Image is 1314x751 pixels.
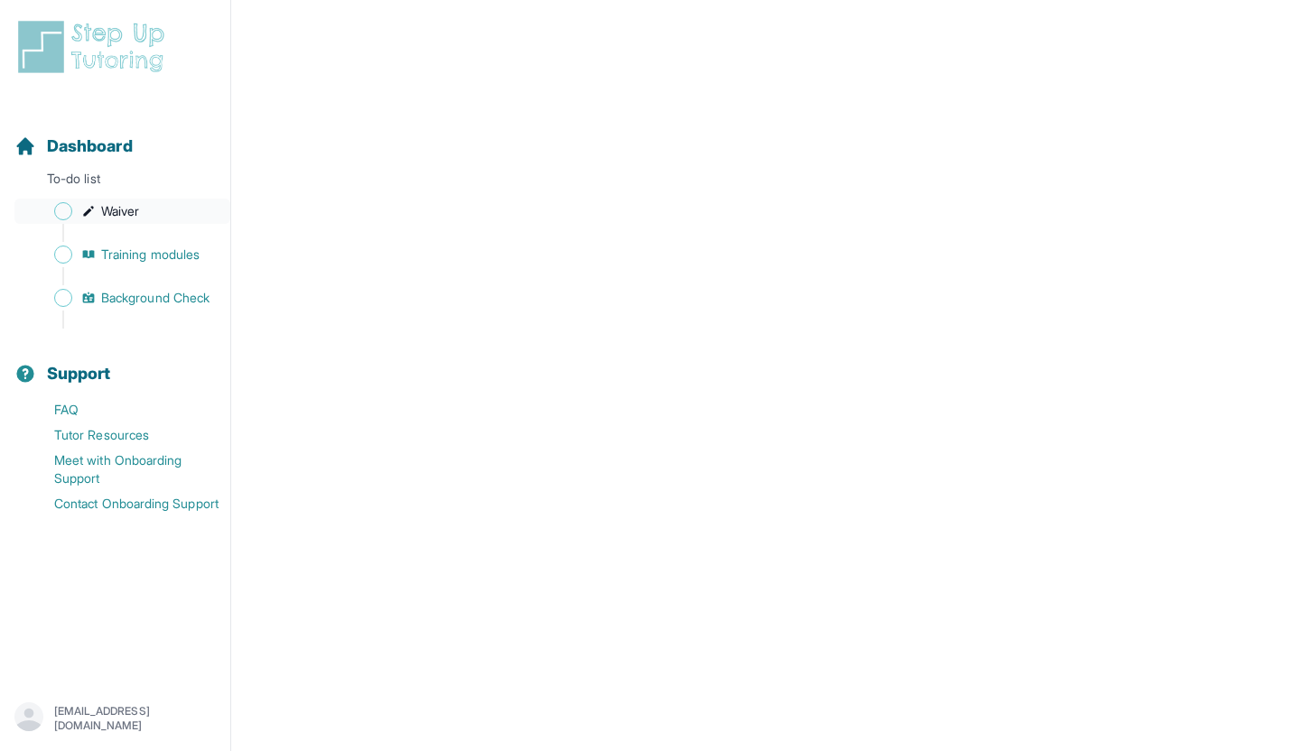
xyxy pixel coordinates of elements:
button: [EMAIL_ADDRESS][DOMAIN_NAME] [14,702,216,735]
span: Waiver [101,202,139,220]
p: [EMAIL_ADDRESS][DOMAIN_NAME] [54,704,216,733]
a: Background Check [14,285,230,311]
button: Dashboard [7,105,223,166]
a: Training modules [14,242,230,267]
p: To-do list [7,170,223,195]
a: Contact Onboarding Support [14,491,230,516]
span: Background Check [101,289,210,307]
a: Tutor Resources [14,422,230,448]
span: Support [47,361,111,386]
a: Waiver [14,199,230,224]
a: Meet with Onboarding Support [14,448,230,491]
a: Dashboard [14,134,133,159]
span: Training modules [101,246,200,264]
img: logo [14,18,175,76]
button: Support [7,332,223,394]
span: Dashboard [47,134,133,159]
a: FAQ [14,397,230,422]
